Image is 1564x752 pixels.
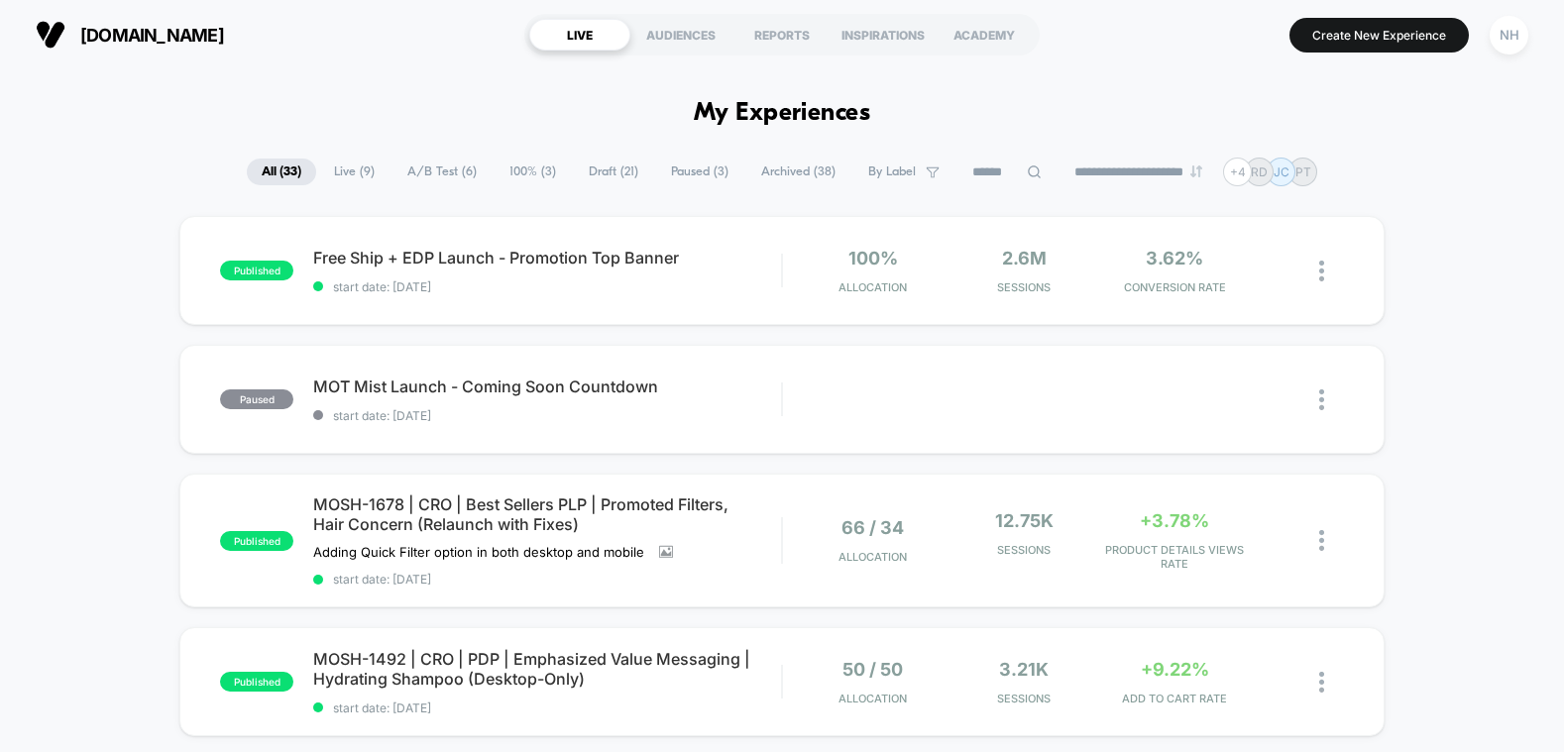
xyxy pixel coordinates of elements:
button: Create New Experience [1289,18,1469,53]
span: MOSH-1492 | CRO | PDP | Emphasized Value Messaging | Hydrating Shampoo (Desktop-Only) [313,649,781,689]
span: Free Ship + EDP Launch - Promotion Top Banner [313,248,781,268]
img: end [1190,165,1202,177]
span: By Label [868,164,916,179]
img: close [1319,530,1324,551]
span: A/B Test ( 6 ) [392,159,492,185]
span: start date: [DATE] [313,572,781,587]
span: 3.62% [1146,248,1203,269]
span: Adding Quick Filter option in both desktop and mobile [313,544,644,560]
div: LIVE [529,19,630,51]
span: 12.75k [995,510,1054,531]
span: [DOMAIN_NAME] [80,25,224,46]
span: Archived ( 38 ) [746,159,850,185]
span: Draft ( 21 ) [574,159,653,185]
span: Paused ( 3 ) [656,159,743,185]
div: + 4 [1223,158,1252,186]
div: ACADEMY [934,19,1035,51]
span: published [220,531,293,551]
span: paused [220,389,293,409]
span: Sessions [953,692,1094,705]
span: +9.22% [1141,659,1209,680]
span: 100% [848,248,898,269]
span: Sessions [953,280,1094,294]
div: NH [1490,16,1528,54]
p: RD [1251,164,1268,179]
span: 50 / 50 [842,659,903,680]
img: close [1319,389,1324,410]
span: MOT Mist Launch - Coming Soon Countdown [313,376,781,396]
div: INSPIRATIONS [833,19,934,51]
span: All ( 33 ) [247,159,316,185]
span: start date: [DATE] [313,700,781,715]
img: Visually logo [36,20,65,50]
span: PRODUCT DETAILS VIEWS RATE [1104,543,1245,571]
span: start date: [DATE] [313,279,781,294]
span: Live ( 9 ) [319,159,390,185]
span: 66 / 34 [841,517,904,538]
span: published [220,672,293,692]
img: close [1319,261,1324,281]
button: NH [1484,15,1534,55]
span: Allocation [838,280,907,294]
span: 100% ( 3 ) [495,159,571,185]
div: REPORTS [731,19,833,51]
span: Allocation [838,550,907,564]
span: CONVERSION RATE [1104,280,1245,294]
span: 3.21k [999,659,1049,680]
span: start date: [DATE] [313,408,781,423]
span: published [220,261,293,280]
p: PT [1295,164,1311,179]
div: AUDIENCES [630,19,731,51]
span: Allocation [838,692,907,705]
img: close [1319,672,1324,693]
span: ADD TO CART RATE [1104,692,1245,705]
span: Sessions [953,543,1094,557]
p: JC [1274,164,1289,179]
span: +3.78% [1140,510,1209,531]
span: MOSH-1678 | CRO | Best Sellers PLP | Promoted Filters, Hair Concern (Relaunch with Fixes) [313,494,781,534]
h1: My Experiences [694,99,871,128]
span: 2.6M [1002,248,1047,269]
button: [DOMAIN_NAME] [30,19,230,51]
